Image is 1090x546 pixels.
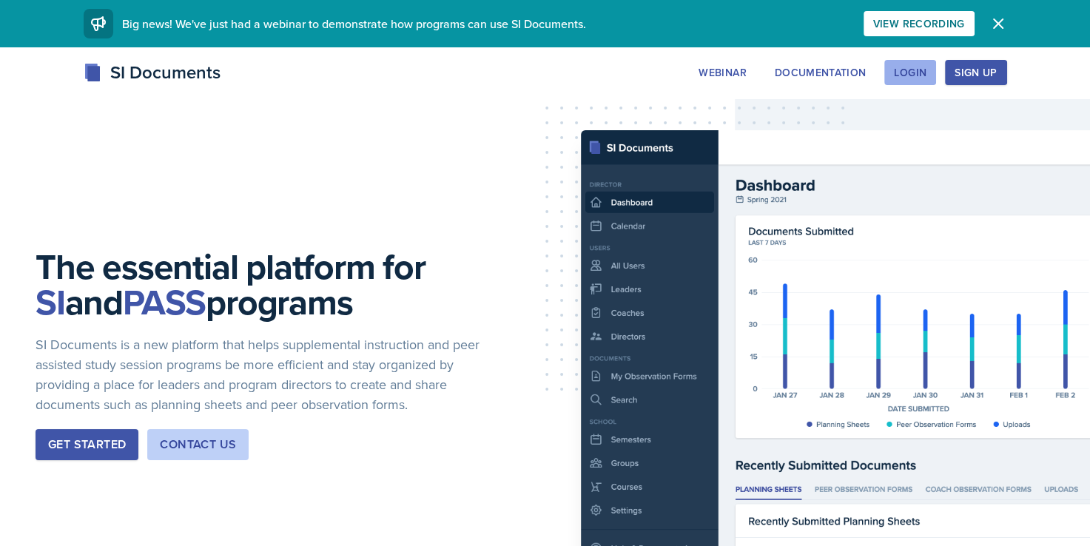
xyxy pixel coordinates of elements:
[894,67,926,78] div: Login
[765,60,876,85] button: Documentation
[689,60,756,85] button: Webinar
[160,436,236,454] div: Contact Us
[699,67,746,78] div: Webinar
[147,429,249,460] button: Contact Us
[864,11,975,36] button: View Recording
[884,60,936,85] button: Login
[955,67,997,78] div: Sign Up
[36,429,138,460] button: Get Started
[48,436,126,454] div: Get Started
[122,16,586,32] span: Big news! We've just had a webinar to demonstrate how programs can use SI Documents.
[945,60,1006,85] button: Sign Up
[873,18,965,30] div: View Recording
[84,59,221,86] div: SI Documents
[775,67,867,78] div: Documentation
